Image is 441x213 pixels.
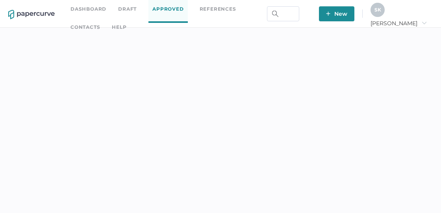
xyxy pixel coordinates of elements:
a: Contacts [70,23,100,32]
span: [PERSON_NAME] [371,20,427,27]
img: search.bf03fe8b.svg [272,11,278,17]
input: Search Workspace [267,6,299,21]
a: Dashboard [70,5,106,13]
button: New [319,6,354,21]
a: Draft [118,5,137,13]
img: plus-white.e19ec114.svg [326,11,330,16]
a: References [200,5,236,13]
i: arrow_right [421,20,427,26]
div: help [112,23,126,32]
span: S K [374,7,381,13]
img: papercurve-logo-colour.7244d18c.svg [8,10,55,19]
span: New [326,6,347,21]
